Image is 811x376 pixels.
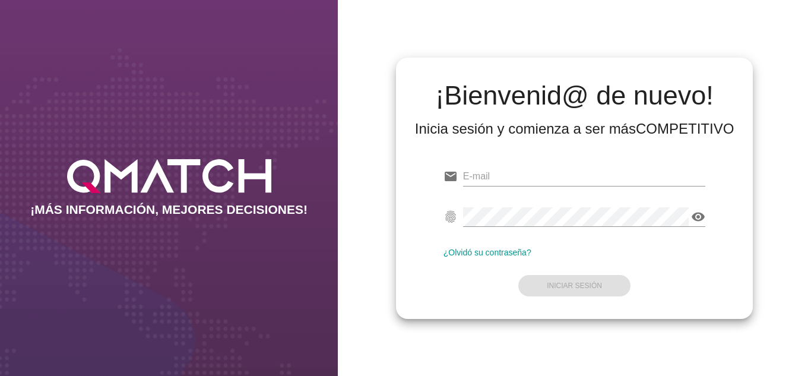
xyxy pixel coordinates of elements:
i: email [443,169,458,184]
div: Inicia sesión y comienza a ser más [415,119,734,138]
input: E-mail [463,167,706,186]
h2: ¡MÁS INFORMACIÓN, MEJORES DECISIONES! [30,203,308,217]
strong: COMPETITIVO [636,121,734,137]
h2: ¡Bienvenid@ de nuevo! [415,81,734,110]
i: visibility [691,210,705,224]
a: ¿Olvidó su contraseña? [443,248,531,257]
i: fingerprint [443,210,458,224]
